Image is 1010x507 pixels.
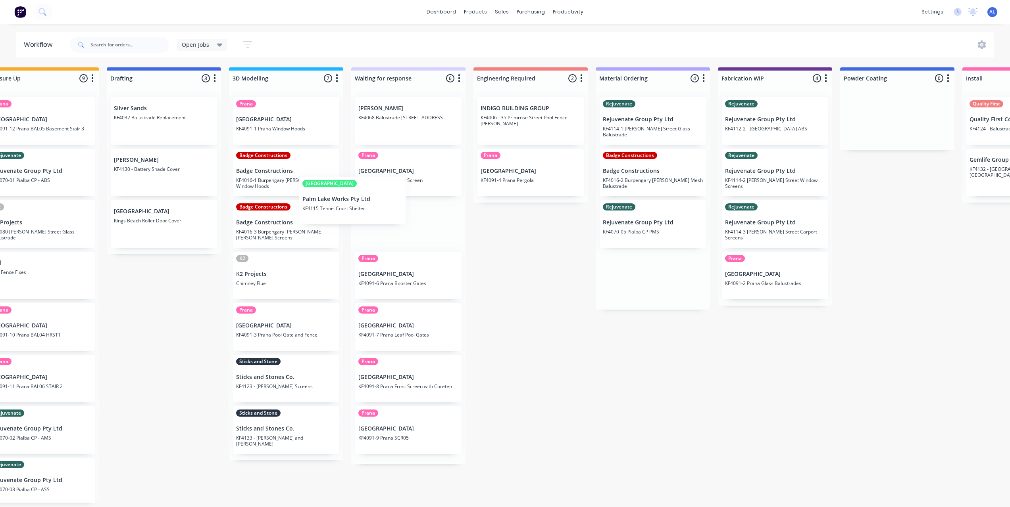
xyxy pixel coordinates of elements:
span: AL [989,8,995,15]
img: Factory [14,6,26,18]
span: 3 [202,74,210,82]
input: Enter column name… [477,74,555,82]
span: 2 [568,74,577,82]
input: Enter column name… [721,74,800,82]
div: Workflow [24,40,56,50]
div: purchasing [513,6,549,18]
input: Enter column name… [110,74,189,82]
span: 0 [935,74,943,82]
input: Enter column name… [233,74,311,82]
span: 7 [324,74,332,82]
input: Enter column name… [844,74,922,82]
span: 4 [691,74,699,82]
span: 4 [813,74,821,82]
a: dashboard [423,6,460,18]
span: Open Jobs [182,40,209,49]
span: 6 [446,74,454,82]
span: 9 [79,74,88,82]
input: Enter column name… [599,74,677,82]
div: productivity [549,6,587,18]
div: settings [918,6,947,18]
div: products [460,6,491,18]
div: sales [491,6,513,18]
input: Enter column name… [355,74,433,82]
input: Search for orders... [90,37,169,53]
